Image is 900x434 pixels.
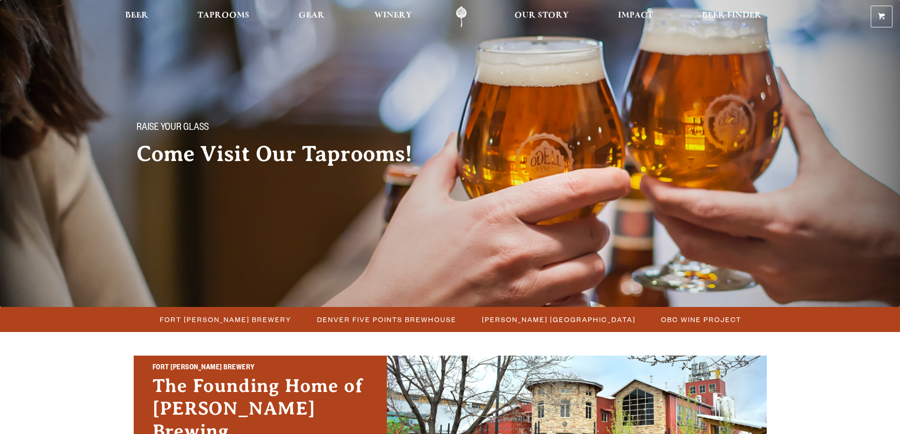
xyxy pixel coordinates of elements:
[696,6,768,27] a: Beer Finder
[444,6,479,27] a: Odell Home
[311,313,461,326] a: Denver Five Points Brewhouse
[482,313,635,326] span: [PERSON_NAME] [GEOGRAPHIC_DATA]
[618,12,653,19] span: Impact
[160,313,291,326] span: Fort [PERSON_NAME] Brewery
[655,313,746,326] a: OBC Wine Project
[137,142,431,166] h2: Come Visit Our Taprooms!
[299,12,325,19] span: Gear
[476,313,640,326] a: [PERSON_NAME] [GEOGRAPHIC_DATA]
[125,12,148,19] span: Beer
[612,6,659,27] a: Impact
[514,12,569,19] span: Our Story
[154,313,296,326] a: Fort [PERSON_NAME] Brewery
[508,6,575,27] a: Our Story
[292,6,331,27] a: Gear
[317,313,456,326] span: Denver Five Points Brewhouse
[153,362,368,374] h2: Fort [PERSON_NAME] Brewery
[374,12,412,19] span: Winery
[702,12,762,19] span: Beer Finder
[197,12,249,19] span: Taprooms
[137,122,209,135] span: Raise your glass
[661,313,741,326] span: OBC Wine Project
[368,6,418,27] a: Winery
[191,6,256,27] a: Taprooms
[119,6,154,27] a: Beer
